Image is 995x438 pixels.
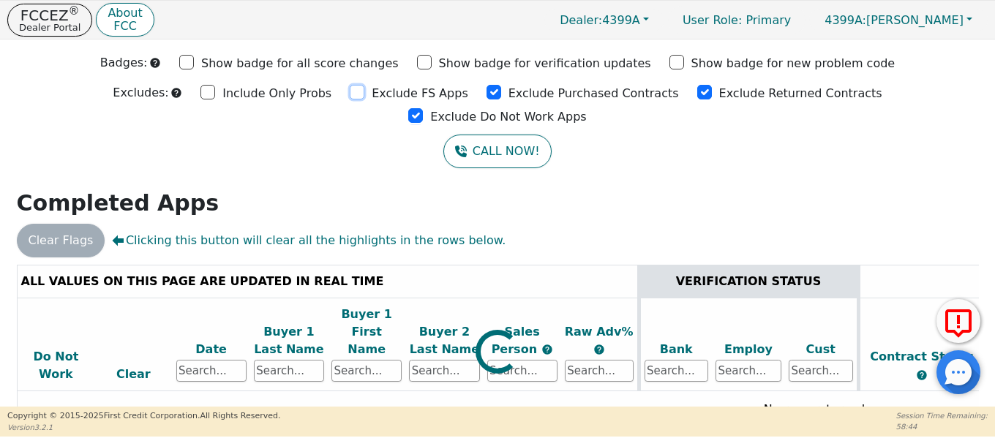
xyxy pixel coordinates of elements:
[7,410,280,423] p: Copyright © 2015- 2025 First Credit Corporation.
[19,8,80,23] p: FCCEZ
[896,410,988,421] p: Session Time Remaining:
[7,4,92,37] button: FCCEZ®Dealer Portal
[668,6,806,34] a: User Role: Primary
[825,13,964,27] span: [PERSON_NAME]
[560,13,640,27] span: 4399A
[560,13,602,27] span: Dealer:
[108,20,142,32] p: FCC
[372,85,468,102] p: Exclude FS Apps
[113,84,168,102] p: Excludes:
[108,7,142,19] p: About
[222,85,331,102] p: Include Only Probs
[201,55,399,72] p: Show badge for all score changes
[508,85,679,102] p: Exclude Purchased Contracts
[719,85,882,102] p: Exclude Returned Contracts
[7,422,280,433] p: Version 3.2.1
[69,4,80,18] sup: ®
[100,54,148,72] p: Badges:
[936,299,980,343] button: Report Error to FCC
[17,190,219,216] strong: Completed Apps
[544,9,664,31] button: Dealer:4399A
[430,108,586,126] p: Exclude Do Not Work Apps
[112,232,506,249] span: Clicking this button will clear all the highlights in the rows below.
[200,411,280,420] span: All Rights Reserved.
[691,55,895,72] p: Show badge for new problem code
[809,9,988,31] button: 4399A:[PERSON_NAME]
[896,421,988,432] p: 58:44
[96,3,154,37] button: AboutFCC
[439,55,651,72] p: Show badge for verification updates
[19,23,80,32] p: Dealer Portal
[443,135,551,168] button: CALL NOW!
[683,13,742,27] span: User Role :
[668,6,806,34] p: Primary
[825,13,866,27] span: 4399A:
